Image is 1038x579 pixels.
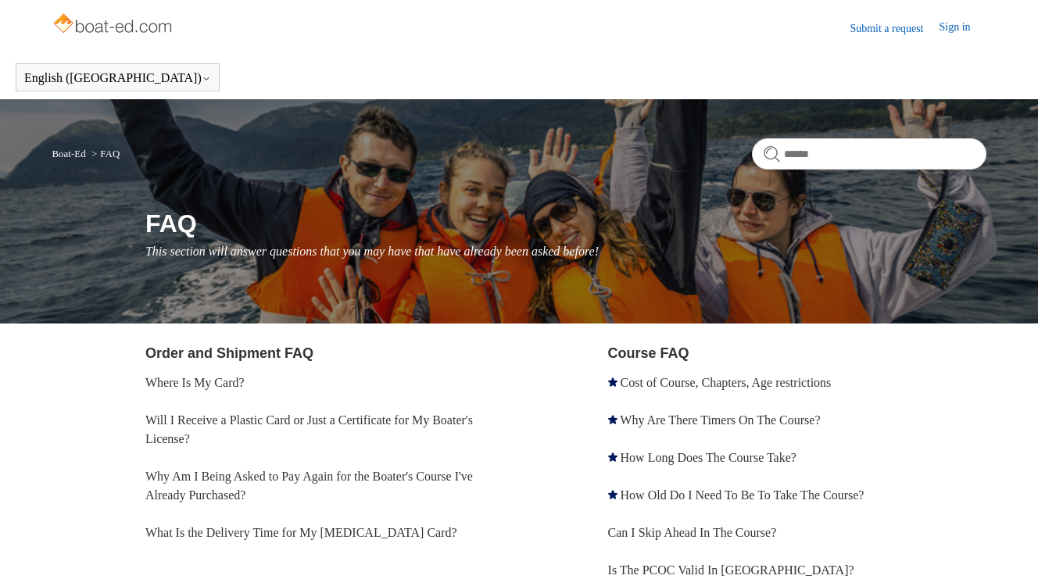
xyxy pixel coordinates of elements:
[145,345,313,361] a: Order and Shipment FAQ
[145,526,457,539] a: What Is the Delivery Time for My [MEDICAL_DATA] Card?
[608,452,617,462] svg: Promoted article
[752,138,986,170] input: Search
[620,413,820,427] a: Why Are There Timers On The Course?
[52,9,176,41] img: Boat-Ed Help Center home page
[621,451,796,464] a: How Long Does The Course Take?
[608,563,854,577] a: Is The PCOC Valid In [GEOGRAPHIC_DATA]?
[986,527,1026,567] div: Live chat
[52,148,88,159] li: Boat-Ed
[621,376,832,389] a: Cost of Course, Chapters, Age restrictions
[145,242,986,261] p: This section will answer questions that you may have that have already been asked before!
[24,71,211,85] button: English ([GEOGRAPHIC_DATA])
[145,376,245,389] a: Where Is My Card?
[608,526,777,539] a: Can I Skip Ahead In The Course?
[608,490,617,499] svg: Promoted article
[621,488,864,502] a: How Old Do I Need To Be To Take The Course?
[145,470,473,502] a: Why Am I Being Asked to Pay Again for the Boater's Course I've Already Purchased?
[940,19,986,38] a: Sign in
[850,20,939,37] a: Submit a request
[145,413,473,445] a: Will I Receive a Plastic Card or Just a Certificate for My Boater's License?
[608,345,689,361] a: Course FAQ
[145,205,986,242] h1: FAQ
[88,148,120,159] li: FAQ
[608,377,617,387] svg: Promoted article
[52,148,85,159] a: Boat-Ed
[608,415,617,424] svg: Promoted article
